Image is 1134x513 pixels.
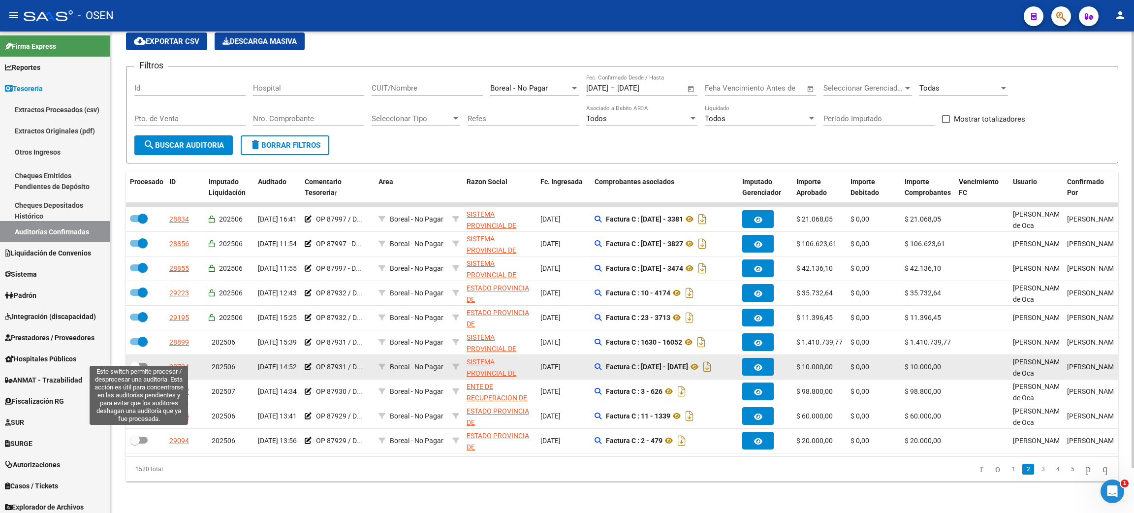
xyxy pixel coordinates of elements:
[467,209,533,229] div: - 30691822849
[606,437,662,445] strong: Factura C : 2 - 479
[1067,338,1120,346] span: [PERSON_NAME]
[258,314,297,321] span: [DATE] 15:25
[316,387,362,395] span: OP 87930 / D...
[1067,314,1120,321] span: [PERSON_NAME]
[467,356,533,377] div: - 30691822849
[390,314,443,321] span: Boreal - No Pagar
[905,314,941,321] span: $ 11.396,45
[8,9,20,21] mat-icon: menu
[1067,215,1120,223] span: [PERSON_NAME]
[850,240,869,248] span: $ 0,00
[490,84,548,93] span: Boreal - No Pagar
[1008,464,1019,475] a: 1
[850,215,869,223] span: $ 0,00
[467,283,533,303] div: - 30673377544
[586,84,608,93] input: Start date
[467,178,507,186] span: Razon Social
[316,215,362,223] span: OP 87997 / D...
[1067,412,1120,420] span: [PERSON_NAME]
[467,407,533,449] span: ESTADO PROVINCIA DE [GEOGRAPHIC_DATA][PERSON_NAME]
[205,171,254,204] datatable-header-cell: Imputado Liquidación
[241,135,329,155] button: Borrar Filtros
[606,289,670,297] strong: Factura C : 10 - 4174
[1067,387,1120,395] span: [PERSON_NAME]
[976,464,988,475] a: go to first page
[467,210,516,241] span: SISTEMA PROVINCIAL DE SALUD
[390,363,443,371] span: Boreal - No Pagar
[1067,178,1104,197] span: Confirmado Por
[796,314,833,321] span: $ 11.396,45
[796,215,833,223] span: $ 21.068,05
[78,5,114,27] span: - OSEN
[610,84,615,93] span: –
[250,141,320,150] span: Borrar Filtros
[695,334,708,350] i: Descargar documento
[850,338,869,346] span: $ 0,00
[467,333,516,364] span: SISTEMA PROVINCIAL DE SALUD
[143,139,155,151] mat-icon: search
[955,171,1009,204] datatable-header-cell: Vencimiento FC
[540,387,561,395] span: [DATE]
[954,113,1025,125] span: Mostrar totalizadores
[316,264,361,272] span: OP 87997 - D...
[219,314,243,321] span: 202506
[134,59,168,72] h3: Filtros
[905,363,941,371] span: $ 10.000,00
[991,464,1005,475] a: go to previous page
[905,289,941,297] span: $ 35.732,64
[169,386,189,397] div: 29357
[683,285,696,301] i: Descargar documento
[738,171,792,204] datatable-header-cell: Imputado Gerenciador
[1067,437,1120,445] span: [PERSON_NAME]
[250,139,261,151] mat-icon: delete
[606,264,683,272] strong: Factura C : [DATE] - 3474
[1063,171,1117,204] datatable-header-cell: Confirmado Por
[126,171,165,204] datatable-header-cell: Procesado
[134,35,146,47] mat-icon: cloud_download
[258,412,297,420] span: [DATE] 13:41
[390,437,443,445] span: Boreal - No Pagar
[390,240,443,248] span: Boreal - No Pagar
[212,338,235,346] span: 202506
[586,114,607,123] span: Todos
[467,233,533,254] div: - 30691822849
[316,412,362,420] span: OP 87929 / D...
[143,141,224,150] span: Buscar Auditoria
[215,32,305,50] button: Descarga Masiva
[467,309,533,350] span: ESTADO PROVINCIA DE [GEOGRAPHIC_DATA][PERSON_NAME]
[126,457,323,481] div: 1520 total
[850,264,869,272] span: $ 0,00
[212,412,235,420] span: 202506
[959,178,999,197] span: Vencimiento FC
[5,41,56,52] span: Firma Express
[1013,338,1066,346] span: [PERSON_NAME]
[606,387,662,395] strong: Factura C : 3 - 626
[390,289,443,297] span: Boreal - No Pagar
[905,412,941,420] span: $ 60.000,00
[905,178,951,197] span: Importe Comprobantes
[850,178,879,197] span: Importe Debitado
[796,264,833,272] span: $ 42.136,10
[919,84,940,93] span: Todas
[5,62,40,73] span: Reportes
[905,338,951,346] span: $ 1.410.739,77
[467,332,533,353] div: - 30691822849
[390,338,443,346] span: Boreal - No Pagar
[540,363,561,371] span: [DATE]
[169,312,189,323] div: 29195
[540,314,561,321] span: [DATE]
[850,387,869,395] span: $ 0,00
[796,338,843,346] span: $ 1.410.739,77
[467,258,533,279] div: - 30691822849
[905,264,941,272] span: $ 42.136,10
[467,358,516,388] span: SISTEMA PROVINCIAL DE SALUD
[169,214,189,225] div: 28834
[1013,407,1066,426] span: [PERSON_NAME] de Oca
[378,178,393,186] span: Area
[606,314,670,321] strong: Factura C : 23 - 3713
[595,178,674,186] span: Comprobantes asociados
[375,171,448,204] datatable-header-cell: Area
[126,32,207,50] button: Exportar CSV
[1050,461,1065,478] li: page 4
[905,437,941,445] span: $ 20.000,00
